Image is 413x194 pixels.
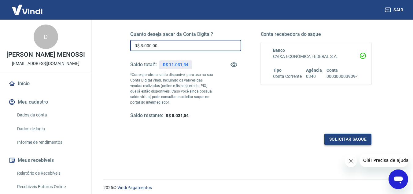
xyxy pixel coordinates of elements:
[273,48,285,53] span: Banco
[4,4,51,9] span: Olá! Precisa de ajuda?
[261,31,372,37] h5: Conta recebedora do saque
[130,31,241,37] h5: Quanto deseja sacar da Conta Digital?
[7,0,47,19] img: Vindi
[273,73,302,80] h6: Conta Corrente
[7,95,84,109] button: Meu cadastro
[130,72,213,105] p: *Corresponde ao saldo disponível para uso na sua Conta Digital Vindi. Incluindo os valores das ve...
[15,167,84,180] a: Relatório de Recebíveis
[15,181,84,193] a: Recebíveis Futuros Online
[345,155,357,167] iframe: Fechar mensagem
[6,51,85,58] p: [PERSON_NAME] MENOSSI
[384,4,406,16] button: Sair
[34,25,58,49] div: D
[7,154,84,167] button: Meus recebíveis
[306,73,322,80] h6: 0340
[163,62,188,68] p: R$ 11.031,54
[326,68,338,73] span: Conta
[389,169,408,189] iframe: Botão para abrir a janela de mensagens
[15,109,84,121] a: Dados da conta
[117,185,152,190] a: Vindi Pagamentos
[306,68,322,73] span: Agência
[12,60,79,67] p: [EMAIL_ADDRESS][DOMAIN_NAME]
[15,136,84,149] a: Informe de rendimentos
[103,184,398,191] p: 2025 ©
[273,53,360,60] h6: CAIXA ECONÔMICA FEDERAL S.A.
[166,113,188,118] span: R$ 8.031,54
[273,68,282,73] span: Tipo
[324,134,371,145] button: Solicitar saque
[326,73,359,80] h6: 000300003909-1
[130,62,157,68] h5: Saldo total*:
[15,123,84,135] a: Dados de login
[130,112,163,119] h5: Saldo restante:
[360,154,408,167] iframe: Mensagem da empresa
[7,77,84,90] a: Início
